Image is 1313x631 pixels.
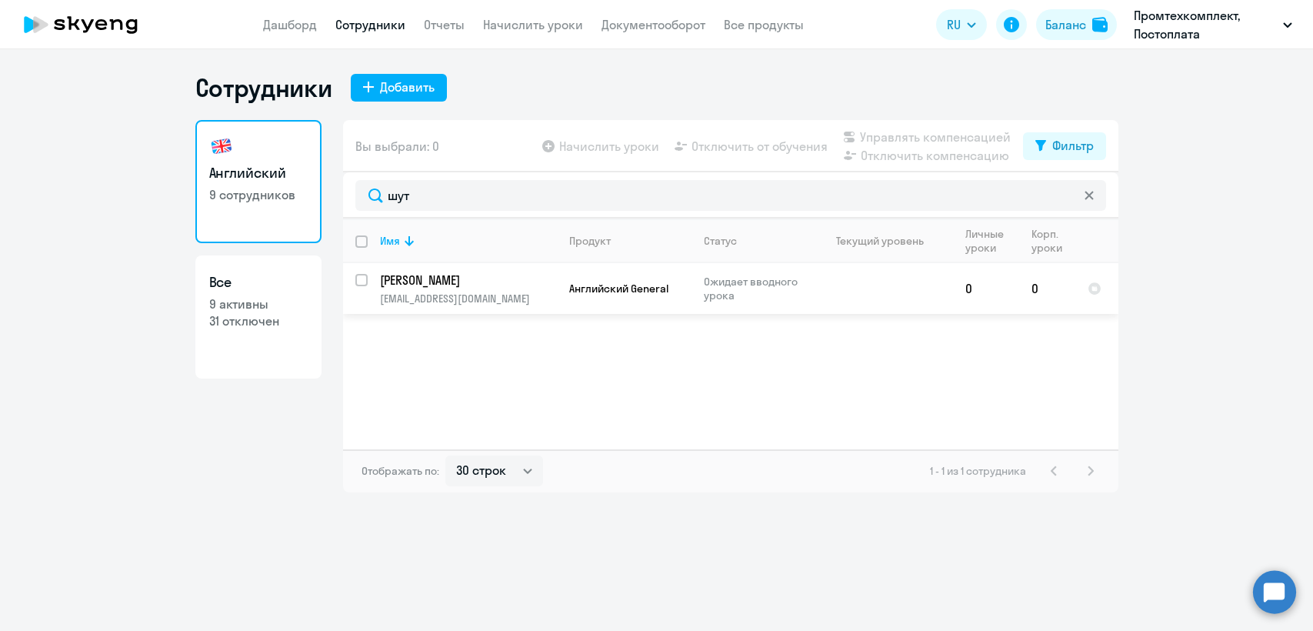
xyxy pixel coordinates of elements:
[936,9,987,40] button: RU
[930,464,1026,478] span: 1 - 1 из 1 сотрудника
[355,180,1106,211] input: Поиск по имени, email, продукту или статусу
[351,74,447,102] button: Добавить
[483,17,583,32] a: Начислить уроки
[965,227,1018,255] div: Личные уроки
[380,292,556,305] p: [EMAIL_ADDRESS][DOMAIN_NAME]
[1023,132,1106,160] button: Фильтр
[380,272,554,289] p: [PERSON_NAME]
[424,17,465,32] a: Отчеты
[380,234,556,248] div: Имя
[1045,15,1086,34] div: Баланс
[335,17,405,32] a: Сотрудники
[209,134,234,159] img: english
[1126,6,1300,43] button: Промтехкомплект, Постоплата
[724,17,804,32] a: Все продукты
[380,78,435,96] div: Добавить
[704,234,737,248] div: Статус
[836,234,924,248] div: Текущий уровень
[195,120,322,243] a: Английский9 сотрудников
[355,137,439,155] span: Вы выбрали: 0
[209,295,308,312] p: 9 активны
[263,17,317,32] a: Дашборд
[195,72,332,103] h1: Сотрудники
[569,234,611,248] div: Продукт
[602,17,705,32] a: Документооборот
[380,272,556,289] a: [PERSON_NAME]
[822,234,952,248] div: Текущий уровень
[947,15,961,34] span: RU
[1134,6,1277,43] p: Промтехкомплект, Постоплата
[1036,9,1117,40] button: Балансbalance
[569,234,691,248] div: Продукт
[1092,17,1108,32] img: balance
[1019,263,1075,314] td: 0
[704,275,809,302] p: Ожидает вводного урока
[209,186,308,203] p: 9 сотрудников
[209,163,308,183] h3: Английский
[195,255,322,379] a: Все9 активны31 отключен
[953,263,1019,314] td: 0
[569,282,668,295] span: Английский General
[209,312,308,329] p: 31 отключен
[209,272,308,292] h3: Все
[1052,136,1094,155] div: Фильтр
[362,464,439,478] span: Отображать по:
[380,234,400,248] div: Имя
[704,234,809,248] div: Статус
[1031,227,1065,255] div: Корп. уроки
[1031,227,1075,255] div: Корп. уроки
[965,227,1008,255] div: Личные уроки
